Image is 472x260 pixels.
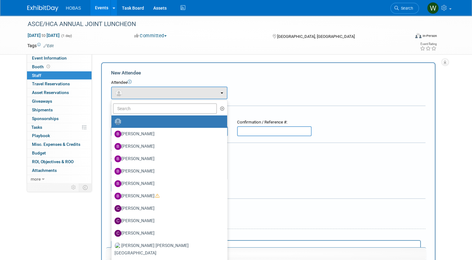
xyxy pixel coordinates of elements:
[111,203,425,209] div: Misc. Attachments & Notes
[32,99,52,104] span: Giveaways
[43,44,54,48] a: Edit
[115,118,121,125] img: Unassigned-User-Icon.png
[115,129,221,139] label: [PERSON_NAME]
[27,114,92,123] a: Sponsorships
[415,33,421,38] img: Format-Inperson.png
[27,123,92,132] a: Tasks
[110,249,120,258] button: Insert/edit link
[32,159,74,164] span: ROI, Objectives & ROO
[27,132,92,140] a: Playbook
[32,56,67,61] span: Event Information
[277,34,355,39] span: [GEOGRAPHIC_DATA], [GEOGRAPHIC_DATA]
[27,54,92,62] a: Event Information
[113,103,217,114] input: Search
[115,141,221,151] label: [PERSON_NAME]
[25,19,402,30] div: ASCE/HCA ANNUAL JOINT LUNCHEON
[115,191,221,201] label: [PERSON_NAME]
[111,148,425,154] div: Cost:
[111,69,425,76] div: New Attendee
[115,193,121,199] img: B.jpg
[32,73,41,78] span: Staff
[27,33,60,38] span: [DATE] [DATE]
[115,204,221,213] label: [PERSON_NAME]
[115,180,121,187] img: B.jpg
[32,168,57,173] span: Attachments
[27,140,92,149] a: Misc. Expenses & Credits
[115,216,221,226] label: [PERSON_NAME]
[115,154,221,164] label: [PERSON_NAME]
[27,97,92,105] a: Giveaways
[27,63,92,71] a: Booth
[27,71,92,80] a: Staff
[31,177,41,182] span: more
[111,233,421,239] div: Notes
[66,6,81,11] span: HOBAS
[41,33,47,38] span: to
[399,6,413,11] span: Search
[27,106,92,114] a: Shipments
[27,158,92,166] a: ROI, Objectives & ROO
[27,175,92,183] a: more
[27,43,54,49] td: Tags
[32,142,80,147] span: Misc. Expenses & Credits
[32,116,59,121] span: Sponsorships
[115,230,121,237] img: C.jpg
[115,166,221,176] label: [PERSON_NAME]
[27,149,92,157] a: Budget
[420,43,437,46] div: Event Rating
[32,133,50,138] span: Playbook
[422,34,437,38] div: In-Person
[115,241,221,257] label: [PERSON_NAME] [PERSON_NAME][GEOGRAPHIC_DATA]
[45,64,51,69] span: Booth not reserved yet
[115,143,121,150] img: B.jpg
[111,110,425,116] div: Registration / Ticket Info (optional)
[32,64,51,69] span: Booth
[32,90,69,95] span: Asset Reservations
[31,125,42,130] span: Tasks
[32,150,46,155] span: Budget
[111,80,425,86] div: Attendee
[390,3,419,14] a: Search
[27,88,92,97] a: Asset Reservations
[115,205,121,212] img: C.jpg
[115,228,221,238] label: [PERSON_NAME]
[427,2,439,14] img: Will Stafford
[115,179,221,189] label: [PERSON_NAME]
[115,155,121,162] img: B.jpg
[27,166,92,175] a: Attachments
[115,168,121,175] img: B.jpg
[132,33,169,39] button: Committed
[27,5,58,11] img: ExhibitDay
[32,107,53,112] span: Shipments
[61,34,72,38] span: (1 day)
[27,80,92,88] a: Travel Reservations
[79,183,92,191] td: Toggle Event Tabs
[32,81,70,86] span: Travel Reservations
[115,217,121,224] img: C.jpg
[68,183,79,191] td: Personalize Event Tab Strip
[237,119,312,125] div: Confirmation / Reference #:
[376,32,437,42] div: Event Format
[115,131,121,137] img: B.jpg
